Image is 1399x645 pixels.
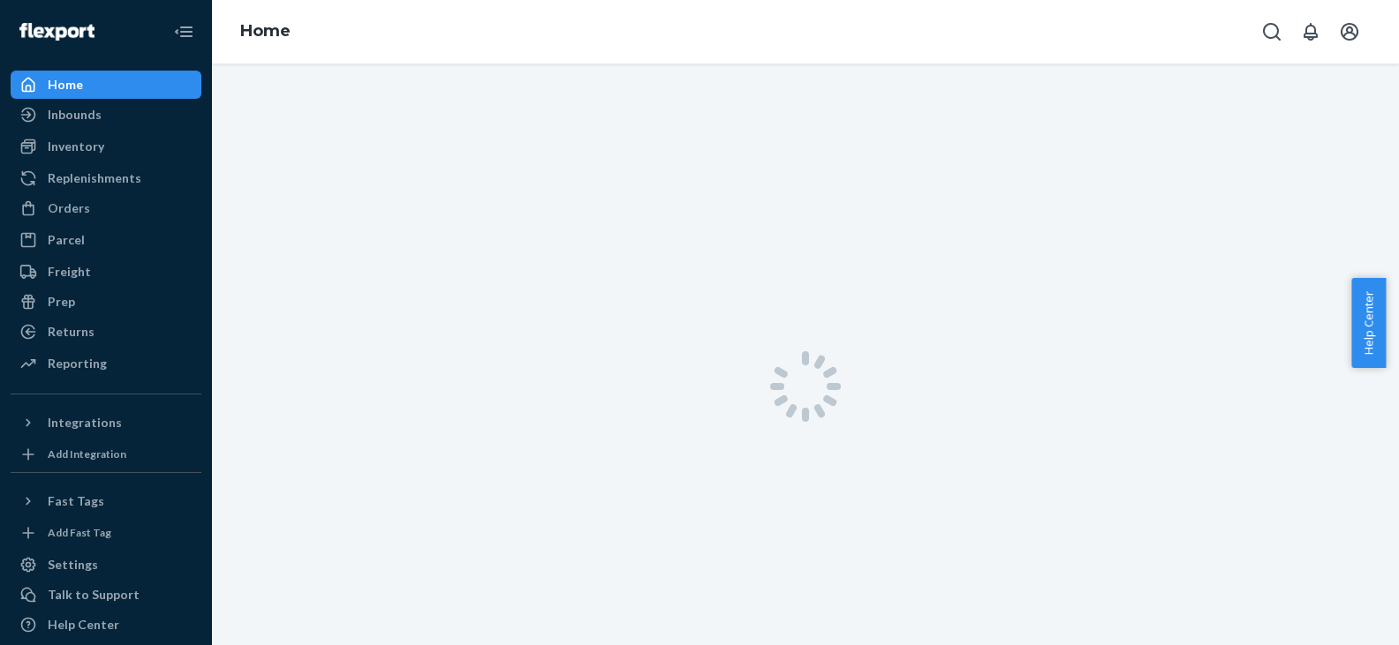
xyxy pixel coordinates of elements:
[11,318,201,346] a: Returns
[48,76,83,94] div: Home
[11,444,201,465] a: Add Integration
[166,14,201,49] button: Close Navigation
[11,487,201,515] button: Fast Tags
[48,616,119,634] div: Help Center
[11,349,201,378] a: Reporting
[48,263,91,281] div: Freight
[226,6,305,57] ol: breadcrumbs
[11,101,201,129] a: Inbounds
[48,199,90,217] div: Orders
[48,525,111,540] div: Add Fast Tag
[48,446,126,461] div: Add Integration
[11,71,201,99] a: Home
[240,21,291,41] a: Home
[19,23,95,41] img: Flexport logo
[11,226,201,254] a: Parcel
[48,231,85,249] div: Parcel
[48,414,122,431] div: Integrations
[48,106,102,124] div: Inbounds
[48,169,141,187] div: Replenishments
[11,611,201,639] a: Help Center
[11,164,201,192] a: Replenishments
[48,586,140,604] div: Talk to Support
[48,355,107,372] div: Reporting
[48,138,104,155] div: Inventory
[11,258,201,286] a: Freight
[1254,14,1289,49] button: Open Search Box
[48,492,104,510] div: Fast Tags
[48,556,98,574] div: Settings
[11,522,201,544] a: Add Fast Tag
[48,293,75,311] div: Prep
[11,132,201,161] a: Inventory
[11,551,201,579] a: Settings
[11,409,201,437] button: Integrations
[11,581,201,609] a: Talk to Support
[1332,14,1367,49] button: Open account menu
[1351,278,1386,368] button: Help Center
[48,323,95,341] div: Returns
[1293,14,1328,49] button: Open notifications
[11,194,201,222] a: Orders
[11,288,201,316] a: Prep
